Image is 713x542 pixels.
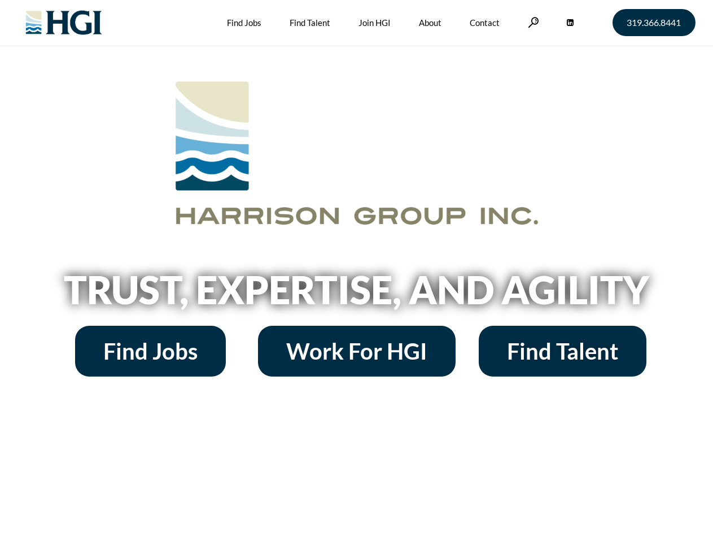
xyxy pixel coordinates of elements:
h2: Trust, Expertise, and Agility [35,270,679,309]
span: Work For HGI [286,340,427,362]
a: 319.366.8441 [613,9,695,36]
a: Find Jobs [75,326,226,377]
a: Work For HGI [258,326,456,377]
a: Find Talent [479,326,646,377]
span: Find Jobs [103,340,198,362]
span: Find Talent [507,340,618,362]
a: Search [528,17,539,28]
span: 319.366.8441 [627,18,681,27]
